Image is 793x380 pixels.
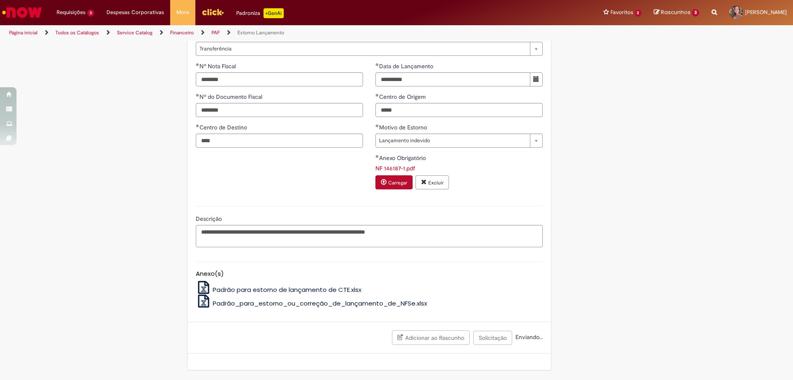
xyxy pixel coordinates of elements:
small: Excluir [428,179,444,186]
span: Padrão_para_estorno_ou_correção_de_lançamento_de_NFSe.xlsx [213,299,427,308]
a: Todos os Catálogos [55,29,99,36]
span: Obrigatório Preenchido [196,124,199,127]
span: Motivo de Estorno [379,124,429,131]
input: Nº do Documento Fiscal [196,103,363,117]
span: Padrão para estorno de lançamento de CTE.xlsx [213,285,361,294]
span: Obrigatório Preenchido [375,63,379,66]
a: Service Catalog [117,29,152,36]
input: Nº Nota Fiscal [196,72,363,86]
span: Rascunhos [661,8,691,16]
span: Anexo Obrigatório [379,154,427,162]
button: Excluir anexo NF 146187-1.pdf [415,175,449,189]
span: Obrigatório Preenchido [196,93,199,97]
a: Download de NF 146187-1.pdf [375,165,415,172]
span: Obrigatório Preenchido [375,93,379,97]
div: Padroniza [236,8,284,18]
ul: Trilhas de página [6,25,522,41]
span: Despesas Corporativas [107,8,164,17]
input: Centro de Origem [375,103,543,117]
p: +GenAi [264,8,284,18]
button: Carregar anexo de Anexo Obrigatório Required [375,175,413,189]
span: Transferência [199,42,526,55]
img: ServiceNow [1,4,43,21]
span: Nº Nota Fiscal [199,62,237,70]
span: Enviando... [514,333,543,341]
span: Lançamento indevido [379,134,526,147]
span: Requisições [57,8,85,17]
span: Obrigatório Preenchido [375,124,379,127]
button: Mostrar calendário para Data de Lançamento [530,72,543,86]
a: Rascunhos [654,9,699,17]
a: PAF [211,29,220,36]
span: 3 [692,9,699,17]
span: Descrição [196,215,223,222]
span: Obrigatório Preenchido [196,63,199,66]
span: Data de Lançamento [379,62,435,70]
span: [PERSON_NAME] [745,9,787,16]
img: click_logo_yellow_360x200.png [202,6,224,18]
a: Padrão para estorno de lançamento de CTE.xlsx [196,285,362,294]
a: Financeiro [170,29,194,36]
span: Nº do Documento Fiscal [199,93,264,100]
textarea: Descrição [196,225,543,247]
span: 2 [635,10,642,17]
span: Obrigatório Preenchido [375,155,379,158]
span: 3 [87,10,94,17]
span: Favoritos [610,8,633,17]
a: Página inicial [9,29,38,36]
input: Data de Lançamento 28 August 2025 Thursday [375,72,530,86]
input: Centro de Destino [196,134,363,148]
small: Carregar [388,179,407,186]
a: Padrão_para_estorno_ou_correção_de_lançamento_de_NFSe.xlsx [196,299,427,308]
h5: Anexo(s) [196,270,543,277]
a: Estorno Lançamento [237,29,284,36]
span: Centro de Destino [199,124,249,131]
span: Centro de Origem [379,93,427,100]
span: More [176,8,189,17]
